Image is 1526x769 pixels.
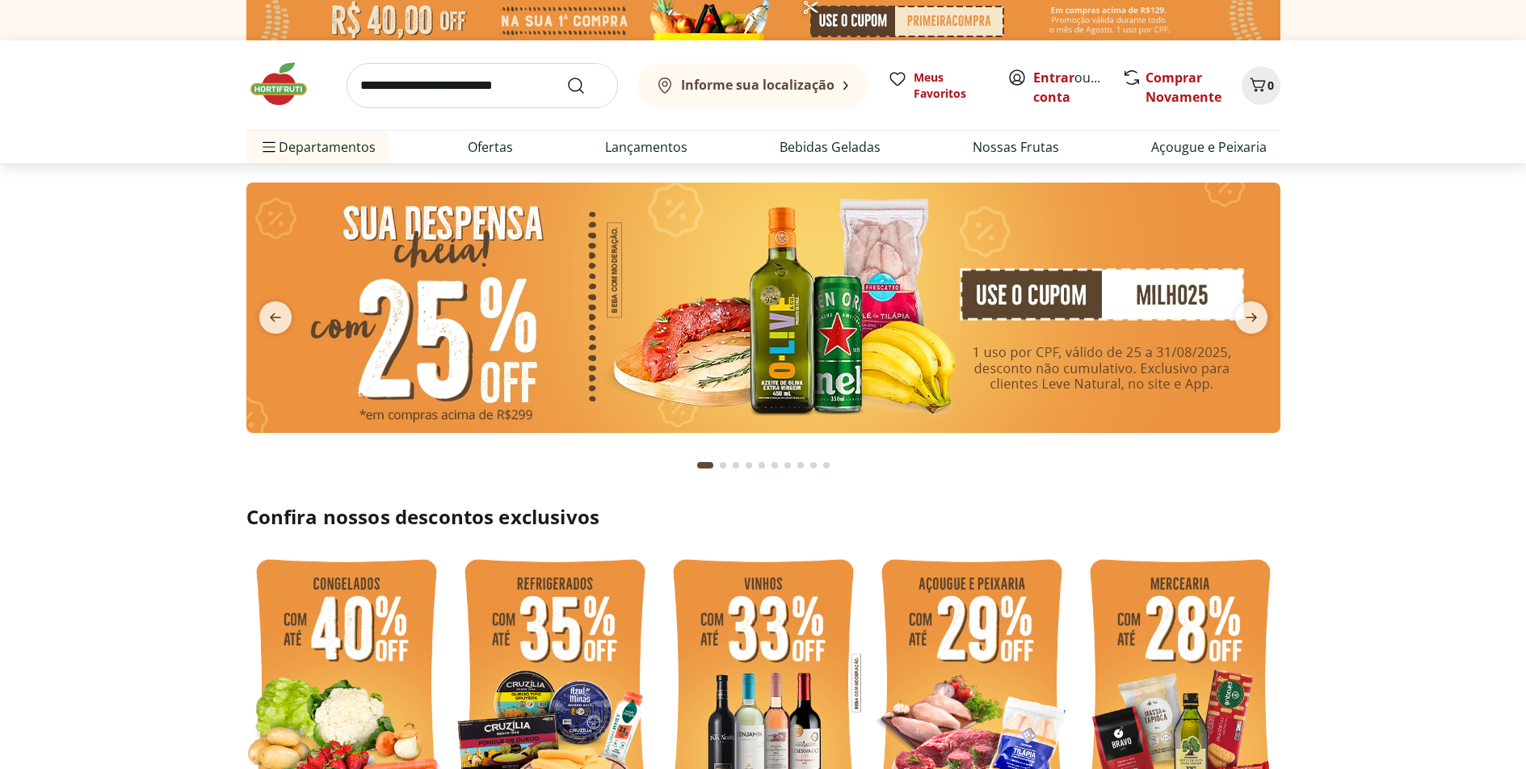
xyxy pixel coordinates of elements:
button: Informe sua localização [637,63,868,108]
a: Açougue e Peixaria [1151,137,1267,157]
a: Nossas Frutas [973,137,1059,157]
button: next [1222,301,1280,334]
button: Carrinho [1242,66,1280,105]
button: previous [246,301,305,334]
a: Bebidas Geladas [780,137,881,157]
button: Go to page 9 from fs-carousel [807,446,820,485]
img: cupom [246,183,1280,433]
button: Go to page 3 from fs-carousel [729,446,742,485]
button: Go to page 8 from fs-carousel [794,446,807,485]
button: Go to page 5 from fs-carousel [755,446,768,485]
button: Submit Search [566,76,605,95]
a: Lançamentos [605,137,687,157]
button: Current page from fs-carousel [694,446,717,485]
a: Comprar Novamente [1146,69,1221,106]
span: ou [1033,68,1105,107]
span: Departamentos [259,128,376,166]
h2: Confira nossos descontos exclusivos [246,504,1280,530]
button: Go to page 4 from fs-carousel [742,446,755,485]
a: Criar conta [1033,69,1122,106]
button: Go to page 2 from fs-carousel [717,446,729,485]
button: Go to page 10 from fs-carousel [820,446,833,485]
button: Go to page 7 from fs-carousel [781,446,794,485]
input: search [347,63,618,108]
a: Ofertas [468,137,513,157]
img: Hortifruti [246,60,327,108]
span: Meus Favoritos [914,69,988,102]
b: Informe sua localização [681,76,834,94]
span: 0 [1267,78,1274,93]
a: Meus Favoritos [888,69,988,102]
button: Go to page 6 from fs-carousel [768,446,781,485]
a: Entrar [1033,69,1074,86]
button: Menu [259,128,279,166]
